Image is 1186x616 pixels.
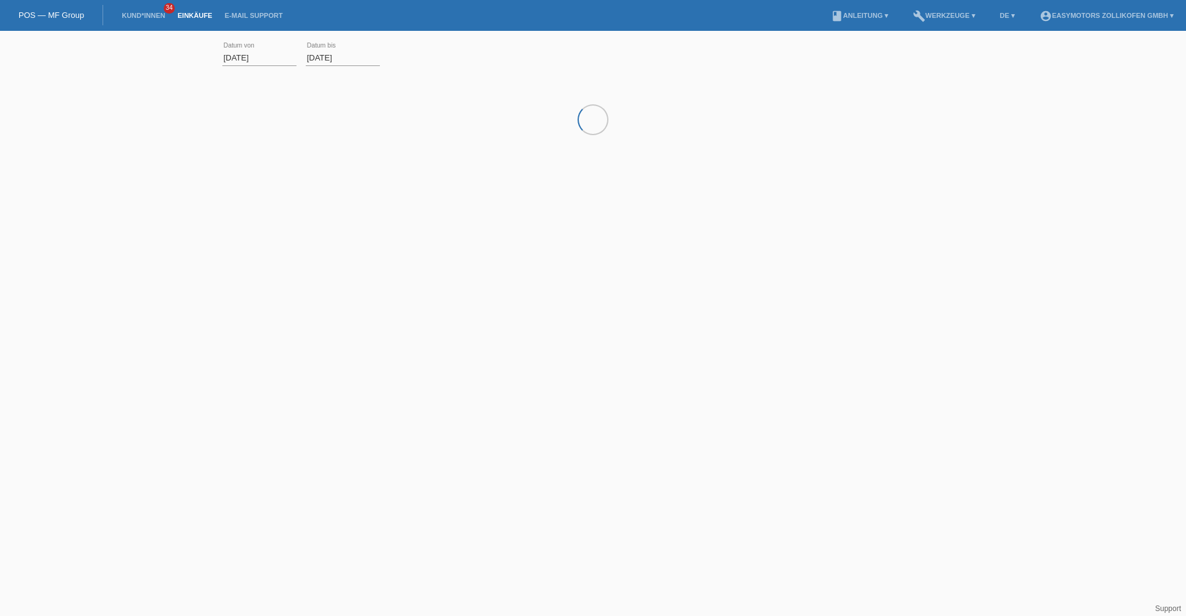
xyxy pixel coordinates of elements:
[831,10,843,22] i: book
[907,12,982,19] a: buildWerkzeuge ▾
[1155,604,1181,613] a: Support
[164,3,175,14] span: 34
[994,12,1021,19] a: DE ▾
[1040,10,1052,22] i: account_circle
[171,12,218,19] a: Einkäufe
[913,10,925,22] i: build
[116,12,171,19] a: Kund*innen
[219,12,289,19] a: E-Mail Support
[19,10,84,20] a: POS — MF Group
[825,12,894,19] a: bookAnleitung ▾
[1033,12,1180,19] a: account_circleEasymotors Zollikofen GmbH ▾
